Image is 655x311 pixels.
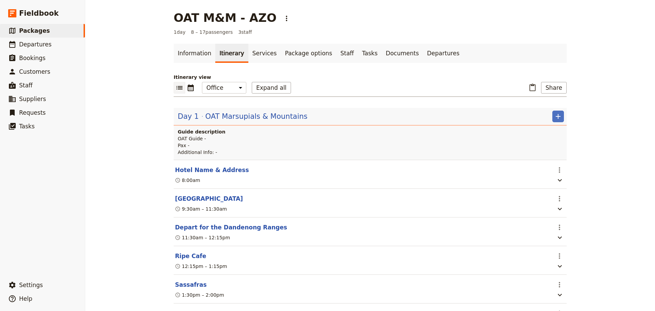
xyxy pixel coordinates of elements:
a: Services [248,44,281,63]
button: Calendar view [185,82,196,94]
a: Package options [281,44,336,63]
div: 9:30am – 11:30am [175,206,227,212]
button: Actions [554,164,565,176]
button: Edit this itinerary item [175,252,206,260]
button: Actions [281,13,292,24]
button: Actions [554,193,565,204]
span: Departures [19,41,52,48]
div: 11:30am – 12:15pm [175,234,230,241]
div: 8:00am [175,177,200,184]
button: Actions [554,250,565,262]
span: Staff [19,82,33,89]
a: Documents [382,44,423,63]
button: Paste itinerary item [527,82,538,94]
a: Tasks [358,44,382,63]
h1: OAT M&M - AZO [174,11,277,25]
a: Departures [423,44,464,63]
button: Edit day information [178,111,307,122]
span: Day 1 [178,111,199,122]
div: 1:30pm – 2:00pm [175,292,224,298]
span: Customers [19,68,50,75]
button: Edit this itinerary item [175,281,207,289]
button: Edit this itinerary item [175,223,287,231]
p: OAT Guide - Pax - Additional Info: - [178,135,564,156]
span: 1 day [174,29,186,36]
button: Actions [554,222,565,233]
button: Expand all [252,82,291,94]
button: Edit this itinerary item [175,166,249,174]
span: Suppliers [19,96,46,102]
span: Packages [19,27,50,34]
span: Requests [19,109,46,116]
a: Itinerary [215,44,248,63]
a: Staff [336,44,358,63]
h4: Guide description [178,128,564,135]
span: OAT Marsupials & Mountains [205,111,308,122]
span: Fieldbook [19,8,59,18]
span: 8 – 17 passengers [191,29,233,36]
span: Settings [19,282,43,288]
button: List view [174,82,185,94]
p: Itinerary view [174,74,567,81]
span: Tasks [19,123,35,130]
a: Information [174,44,215,63]
button: Add [552,111,564,122]
button: Edit this itinerary item [175,195,243,203]
button: Share [541,82,567,94]
span: Help [19,295,32,302]
span: Bookings [19,55,45,61]
div: 12:15pm – 1:15pm [175,263,227,270]
span: 3 staff [238,29,252,36]
button: Actions [554,279,565,291]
